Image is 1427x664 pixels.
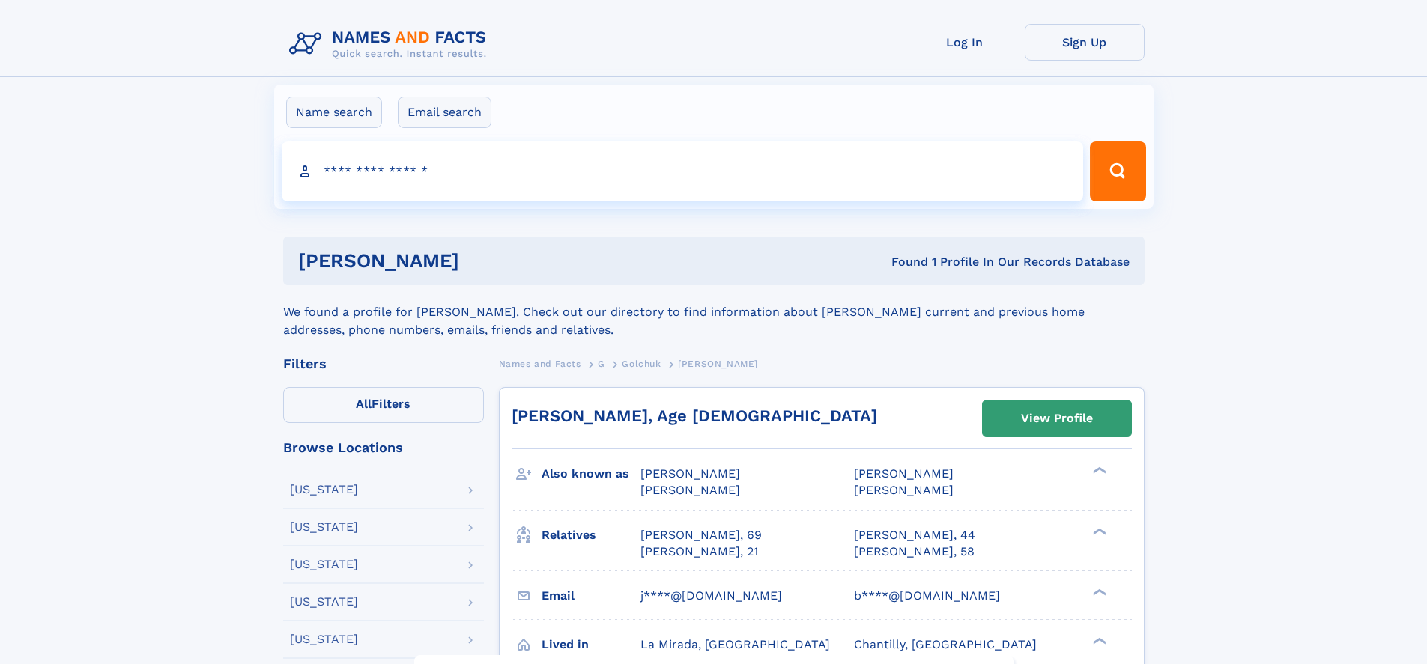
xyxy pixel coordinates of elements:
span: Chantilly, [GEOGRAPHIC_DATA] [854,637,1037,651]
span: All [356,397,372,411]
div: Found 1 Profile In Our Records Database [675,254,1130,270]
div: ❯ [1089,587,1107,597]
div: [US_STATE] [290,558,358,570]
div: View Profile [1021,401,1093,436]
button: Search Button [1090,141,1145,201]
a: Golchuk [622,354,661,373]
div: [US_STATE] [290,521,358,533]
a: View Profile [983,400,1131,436]
a: [PERSON_NAME], 44 [854,527,975,543]
span: [PERSON_NAME] [854,483,954,497]
a: Names and Facts [499,354,581,373]
span: La Mirada, [GEOGRAPHIC_DATA] [640,637,830,651]
span: [PERSON_NAME] [678,359,758,369]
input: search input [282,141,1084,201]
h3: Lived in [542,632,640,657]
span: [PERSON_NAME] [854,466,954,481]
label: Name search [286,97,382,128]
a: [PERSON_NAME], 58 [854,543,975,560]
div: Filters [283,357,484,371]
h3: Also known as [542,461,640,487]
div: ❯ [1089,526,1107,536]
div: [US_STATE] [290,484,358,496]
a: [PERSON_NAME], 69 [640,527,762,543]
a: G [598,354,605,373]
h3: Email [542,583,640,609]
span: [PERSON_NAME] [640,483,740,497]
span: [PERSON_NAME] [640,466,740,481]
h3: Relatives [542,523,640,548]
div: ❯ [1089,636,1107,645]
a: Log In [905,24,1025,61]
img: Logo Names and Facts [283,24,499,64]
a: [PERSON_NAME], Age [DEMOGRAPHIC_DATA] [512,406,877,425]
a: Sign Up [1025,24,1145,61]
a: [PERSON_NAME], 21 [640,543,758,560]
div: [US_STATE] [290,596,358,608]
div: ❯ [1089,466,1107,475]
label: Email search [398,97,491,128]
span: G [598,359,605,369]
div: [US_STATE] [290,633,358,645]
div: We found a profile for [PERSON_NAME]. Check out our directory to find information about [PERSON_N... [283,285,1145,339]
div: Browse Locations [283,441,484,454]
label: Filters [283,387,484,423]
h1: [PERSON_NAME] [298,252,676,270]
span: Golchuk [622,359,661,369]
